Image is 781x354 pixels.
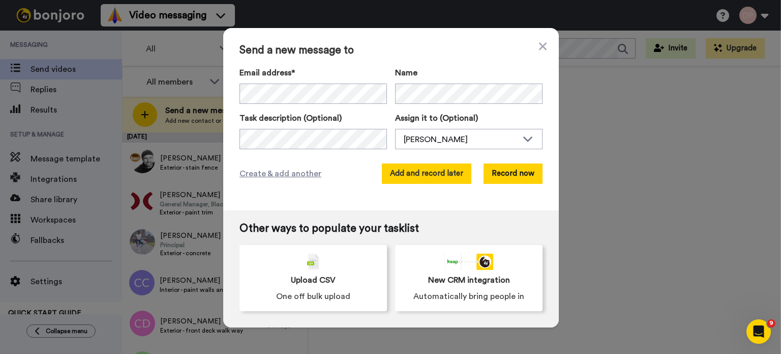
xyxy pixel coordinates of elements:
[484,164,543,184] button: Record now
[382,164,471,184] button: Add and record later
[239,67,387,79] label: Email address*
[413,290,524,303] span: Automatically bring people in
[307,254,319,270] img: csv-grey.png
[444,254,493,270] div: animation
[746,319,771,344] iframe: Intercom live chat
[239,168,321,180] span: Create & add another
[395,112,543,124] label: Assign it to (Optional)
[291,274,336,286] span: Upload CSV
[239,112,387,124] label: Task description (Optional)
[239,44,543,57] span: Send a new message to
[767,319,775,328] span: 9
[276,290,350,303] span: One off bulk upload
[239,223,543,235] span: Other ways to populate your tasklist
[428,274,510,286] span: New CRM integration
[404,133,518,146] div: [PERSON_NAME]
[395,67,417,79] span: Name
